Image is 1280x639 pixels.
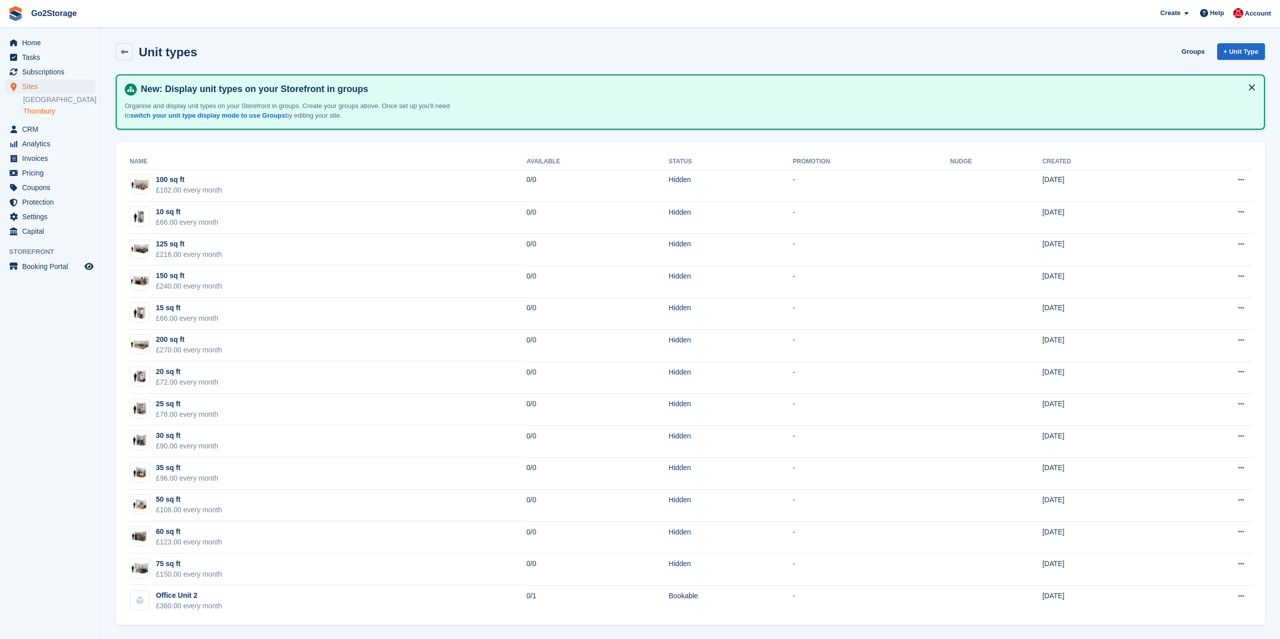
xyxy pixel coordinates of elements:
a: Go2Storage [27,5,81,22]
td: 0/1 [527,585,669,617]
td: Hidden [669,554,793,586]
div: 150 sq ft [156,270,222,281]
div: £96.00 every month [156,473,218,484]
span: Home [22,36,82,50]
td: 0/0 [527,298,669,330]
td: 0/0 [527,202,669,234]
td: [DATE] [1042,554,1163,586]
span: Tasks [22,50,82,64]
img: 200-sqft-unit.jpg [130,337,149,352]
td: Hidden [669,425,793,458]
td: [DATE] [1042,425,1163,458]
td: 0/0 [527,265,669,298]
td: Hidden [669,458,793,490]
td: 0/0 [527,521,669,554]
div: 10 sq ft [156,207,218,217]
span: Coupons [22,180,82,195]
a: menu [5,122,95,136]
td: - [793,394,950,426]
td: 0/0 [527,361,669,394]
img: 30-sqft-unit.jpg [130,433,149,448]
td: Hidden [669,330,793,362]
span: CRM [22,122,82,136]
td: Hidden [669,521,793,554]
a: switch your unit type display mode to use Groups [130,112,285,119]
td: [DATE] [1042,202,1163,234]
img: 35-sqft-unit.jpg [130,466,149,480]
th: Name [128,154,527,170]
div: £150.00 every month [156,569,222,580]
span: Settings [22,210,82,224]
td: Bookable [669,585,793,617]
h4: New: Display unit types on your Storefront in groups [137,83,1256,95]
td: - [793,265,950,298]
img: 150-sqft-unit.jpg [130,273,149,288]
a: menu [5,195,95,209]
td: [DATE] [1042,361,1163,394]
div: £108.00 every month [156,505,222,515]
td: Hidden [669,169,793,202]
td: Hidden [669,298,793,330]
td: - [793,361,950,394]
div: £90.00 every month [156,441,218,451]
td: Hidden [669,394,793,426]
div: 60 sq ft [156,526,222,537]
a: menu [5,36,95,50]
a: menu [5,151,95,165]
span: Analytics [22,137,82,151]
div: £66.00 every month [156,217,218,228]
td: - [793,330,950,362]
td: [DATE] [1042,458,1163,490]
span: Storefront [9,247,100,257]
td: 0/0 [527,554,669,586]
td: Hidden [669,490,793,522]
td: - [793,490,950,522]
td: [DATE] [1042,394,1163,426]
a: menu [5,50,95,64]
td: - [793,554,950,586]
td: 0/0 [527,234,669,266]
div: Office Unit 2 [156,590,222,601]
img: 125-sqft-unit.jpg [130,241,149,256]
img: James Pearson [1233,8,1243,18]
td: [DATE] [1042,169,1163,202]
span: Sites [22,79,82,94]
td: - [793,234,950,266]
a: + Unit Type [1217,43,1265,60]
a: Groups [1177,43,1209,60]
td: [DATE] [1042,490,1163,522]
td: [DATE] [1042,330,1163,362]
td: [DATE] [1042,585,1163,617]
td: 0/0 [527,458,669,490]
div: £240.00 every month [156,281,222,292]
img: 50-sqft-unit.jpg [130,497,149,512]
div: £123.00 every month [156,537,222,547]
h2: Unit types [139,45,197,59]
div: £216.00 every month [156,249,222,260]
span: Invoices [22,151,82,165]
div: £360.00 every month [156,601,222,611]
span: Protection [22,195,82,209]
a: Thornbury [23,107,95,116]
img: 100-sqft-unit.jpg [130,177,149,192]
img: blank-unit-type-icon-ffbac7b88ba66c5e286b0e438baccc4b9c83835d4c34f86887a83fc20ec27e7b.svg [130,591,149,610]
div: £182.00 every month [156,185,222,196]
a: menu [5,166,95,180]
div: 30 sq ft [156,430,218,441]
td: [DATE] [1042,521,1163,554]
img: 60-sqft-unit.jpg [130,529,149,544]
div: 100 sq ft [156,174,222,185]
span: Booking Portal [22,259,82,273]
span: Account [1245,9,1271,19]
a: menu [5,137,95,151]
td: Hidden [669,361,793,394]
td: 0/0 [527,330,669,362]
a: menu [5,180,95,195]
div: £66.00 every month [156,313,218,324]
div: 25 sq ft [156,399,218,409]
img: 15-sqft-unit.jpg [130,306,149,320]
td: - [793,169,950,202]
td: Hidden [669,234,793,266]
div: 125 sq ft [156,239,222,249]
th: Nudge [950,154,1042,170]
